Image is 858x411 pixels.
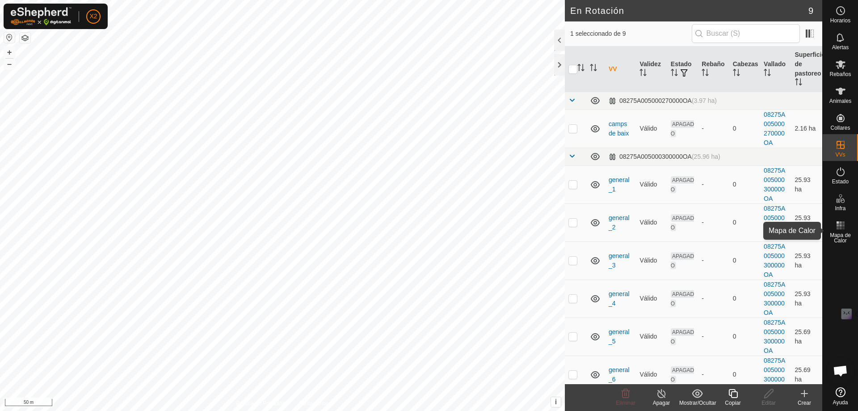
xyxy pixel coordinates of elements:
div: Editar [751,399,786,407]
div: - [702,370,725,379]
button: – [4,59,15,69]
span: Horarios [830,18,850,23]
h2: En Rotación [570,5,808,16]
div: Chat abierto [827,357,854,384]
span: Infra [835,206,845,211]
span: APAGADO [671,328,694,345]
th: Estado [667,47,698,92]
span: Estado [832,179,849,184]
p-sorticon: Activar para ordenar [733,70,740,77]
th: Cabezas [729,47,760,92]
button: Capas del Mapa [20,33,30,43]
span: Alertas [832,45,849,50]
th: Superficie de pastoreo [791,47,822,92]
td: Válido [636,318,667,356]
span: 1 seleccionado de 9 [570,29,692,38]
button: i [551,397,561,407]
p-sorticon: Activar para ordenar [639,70,647,77]
a: Ayuda [823,384,858,409]
a: 08275A005000300000OA [764,167,785,202]
a: 08275A005000300000OA [764,205,785,240]
span: APAGADO [671,176,694,193]
td: 0 [729,110,760,148]
td: Válido [636,165,667,203]
p-sorticon: Activar para ordenar [671,70,678,77]
a: 08275A005000270000OA [764,111,785,146]
span: 9 [808,4,813,17]
td: 25.93 ha [791,165,822,203]
td: Válido [636,203,667,242]
td: 0 [729,280,760,318]
th: VV [605,47,636,92]
span: Eliminar [616,400,635,406]
a: general_4 [609,290,630,307]
span: (25.96 ha) [692,153,720,160]
div: - [702,124,725,133]
td: 25.93 ha [791,242,822,280]
a: general_2 [609,214,630,231]
div: Copiar [715,399,751,407]
span: APAGADO [671,290,694,307]
th: Vallado [760,47,791,92]
td: Válido [636,280,667,318]
p-sorticon: Activar para ordenar [577,65,585,72]
input: Buscar (S) [692,24,800,43]
td: 0 [729,242,760,280]
span: (3.97 ha) [692,97,717,104]
span: Mapa de Calor [825,233,856,243]
div: - [702,180,725,189]
span: Rebaños [829,72,851,77]
span: APAGADO [671,120,694,137]
span: APAGADO [671,252,694,269]
button: Restablecer Mapa [4,32,15,43]
a: general _1 [609,176,630,193]
a: Contáctenos [299,399,328,407]
span: X2 [89,12,97,21]
span: VVs [835,152,845,157]
td: Válido [636,110,667,148]
a: 08275A005000300000OA [764,319,785,354]
span: Animales [829,98,851,104]
a: 08275A005000300000OA [764,281,785,316]
img: Logo Gallagher [11,7,71,25]
td: 25.69 ha [791,318,822,356]
div: - [702,294,725,303]
th: Rebaño [698,47,729,92]
span: APAGADO [671,214,694,231]
span: i [555,398,557,406]
div: Mostrar/Ocultar [679,399,715,407]
span: Collares [830,125,850,131]
a: 08275A005000300000OA [764,357,785,392]
a: Política de Privacidad [236,399,288,407]
div: - [702,256,725,265]
td: Válido [636,242,667,280]
p-sorticon: Activar para ordenar [795,80,802,87]
p-sorticon: Activar para ordenar [590,65,597,72]
a: general_5 [609,328,630,345]
div: Apagar [643,399,679,407]
td: Válido [636,356,667,394]
div: Crear [786,399,822,407]
th: Validez [636,47,667,92]
a: 08275A005000300000OA [764,243,785,278]
div: 08275A005000300000OA [609,153,720,161]
td: 0 [729,356,760,394]
a: general_3 [609,252,630,269]
button: + [4,47,15,58]
div: - [702,218,725,227]
td: 25.93 ha [791,280,822,318]
td: 0 [729,318,760,356]
p-sorticon: Activar para ordenar [764,70,771,77]
td: 25.93 ha [791,203,822,242]
p-sorticon: Activar para ordenar [702,70,709,77]
a: general_6 [609,366,630,383]
td: 0 [729,203,760,242]
div: - [702,332,725,341]
td: 25.69 ha [791,356,822,394]
span: Ayuda [833,400,848,405]
div: 08275A005000270000OA [609,97,717,105]
td: 0 [729,165,760,203]
span: APAGADO [671,366,694,383]
a: camps de baix [609,120,629,137]
td: 2.16 ha [791,110,822,148]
